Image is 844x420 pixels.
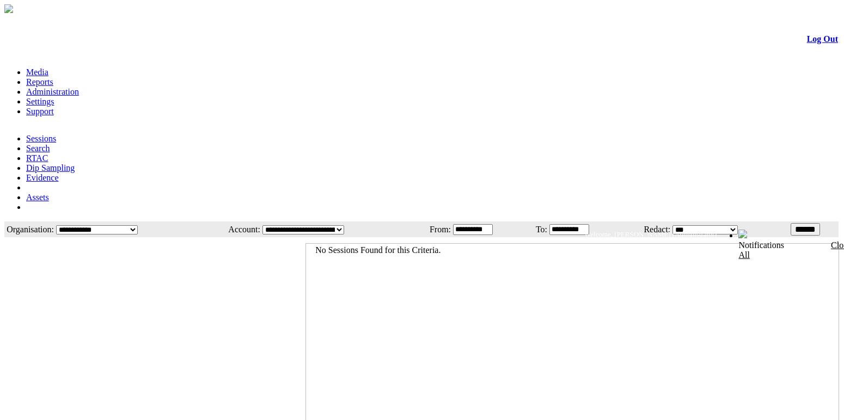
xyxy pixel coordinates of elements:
[26,163,75,172] a: Dip Sampling
[807,34,838,44] a: Log Out
[26,134,56,143] a: Sessions
[26,173,59,182] a: Evidence
[584,230,717,238] span: Welcome, [PERSON_NAME] (Administrator)
[26,144,50,153] a: Search
[525,223,548,236] td: To:
[26,67,48,77] a: Media
[315,245,441,255] span: No Sessions Found for this Criteria.
[203,223,261,236] td: Account:
[5,223,54,236] td: Organisation:
[738,240,817,260] div: Notifications
[26,193,49,202] a: Assets
[26,153,48,163] a: RTAC
[26,97,54,106] a: Settings
[26,77,53,87] a: Reports
[26,107,54,116] a: Support
[738,230,747,238] img: bell24.png
[4,4,13,13] img: arrow-3.png
[26,87,79,96] a: Administration
[412,223,452,236] td: From:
